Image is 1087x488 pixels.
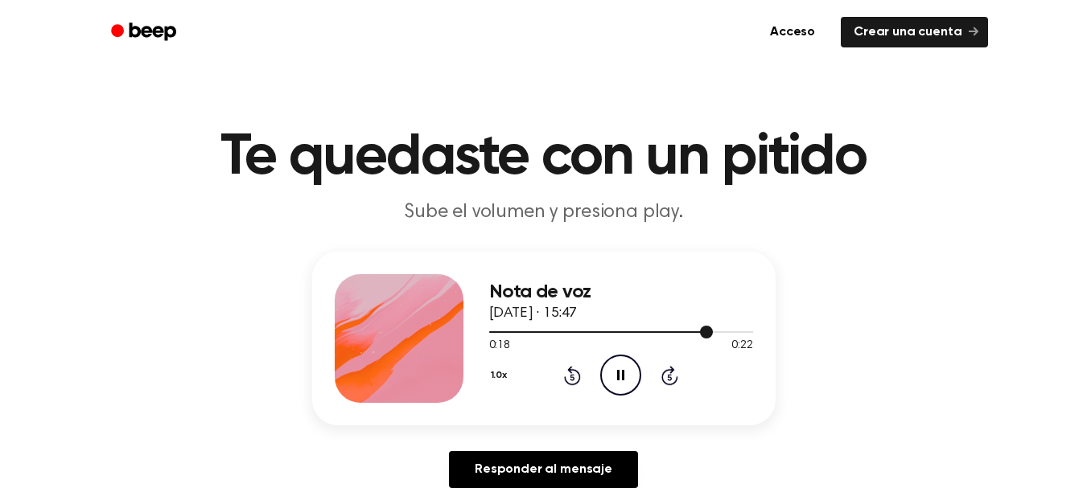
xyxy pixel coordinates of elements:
a: Bip [100,17,191,48]
font: 0:22 [731,340,752,351]
font: [DATE] · 15:47 [489,306,578,321]
a: Acceso [754,14,831,51]
font: Responder al mensaje [475,463,612,476]
font: 1.0x [491,371,507,380]
font: Nota de voz [489,282,591,301]
font: 0:18 [489,340,510,351]
button: 1.0x [489,362,513,389]
font: Acceso [770,26,815,39]
font: Te quedaste con un pitido [220,129,867,187]
font: Sube el volumen y presiona play. [404,203,683,222]
font: Crear una cuenta [854,26,961,39]
a: Responder al mensaje [449,451,638,488]
a: Crear una cuenta [841,17,987,47]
